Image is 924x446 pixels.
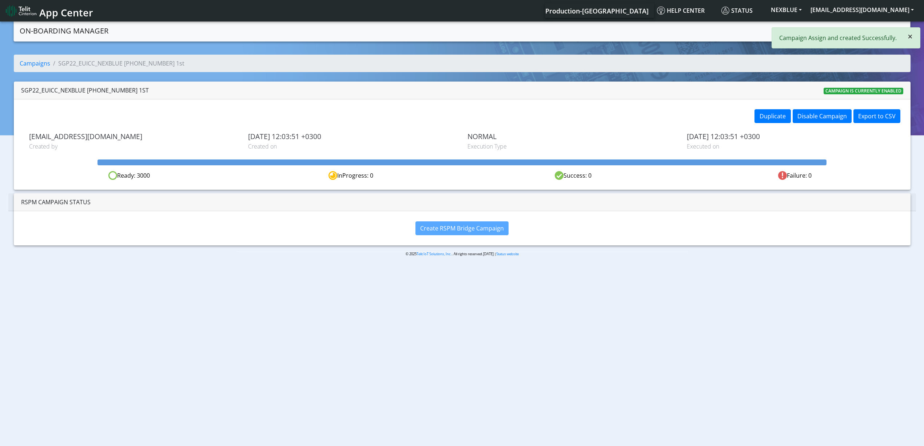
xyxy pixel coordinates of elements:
[806,3,918,16] button: [EMAIL_ADDRESS][DOMAIN_NAME]
[29,142,238,151] span: Created by
[240,171,462,180] div: InProgress: 0
[248,142,457,151] span: Created on
[467,142,676,151] span: Execution Type
[766,3,806,16] button: NEXBLUE
[50,59,184,68] li: SGP22_EUICC_NEXBLUE [PHONE_NUMBER] 1st
[824,88,903,94] span: Campaign is currently enabled
[18,171,240,180] div: Ready: 3000
[545,3,648,18] a: Your current platform instance
[687,132,895,141] span: [DATE] 12:03:51 +0300
[545,7,649,15] span: Production-[GEOGRAPHIC_DATA]
[908,30,913,42] span: ×
[415,221,509,235] button: Create RSPM Bridge Campaign
[20,59,50,67] a: Campaigns
[420,224,504,232] span: Create RSPM Bridge Campaign
[687,142,895,151] span: Executed on
[779,33,897,42] p: Campaign Assign and created Successfully.
[853,109,900,123] button: Export to CSV
[778,171,787,180] img: fail.svg
[721,7,729,15] img: status.svg
[657,7,705,15] span: Help center
[847,23,905,38] a: Create campaign
[793,109,852,123] button: Disable Campaign
[21,86,149,95] div: SGP22_EUICC_NEXBLUE [PHONE_NUMBER] 1st
[462,171,684,180] div: Success: 0
[328,171,337,180] img: in-progress.svg
[417,252,452,256] a: Telit IoT Solutions, Inc.
[718,3,766,18] a: Status
[654,3,718,18] a: Help center
[467,132,676,141] span: NORMAL
[21,198,91,206] span: RSPM Campaign Status
[29,132,238,141] span: [EMAIL_ADDRESS][DOMAIN_NAME]
[20,24,108,38] a: On-Boarding Manager
[900,28,920,45] button: Close
[108,171,117,180] img: ready.svg
[657,7,665,15] img: knowledge.svg
[6,5,36,17] img: logo-telit-cinterion-gw-new.png
[6,3,92,19] a: App Center
[721,7,753,15] span: Status
[14,55,911,78] nav: breadcrumb
[496,252,519,256] a: Status website
[754,109,791,123] button: Duplicate
[555,171,563,180] img: success.svg
[248,132,457,141] span: [DATE] 12:03:51 +0300
[684,171,906,180] div: Failure: 0
[808,23,847,38] a: Campaigns
[39,6,93,19] span: App Center
[236,251,688,257] p: © 2025 . All rights reserved.[DATE] |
